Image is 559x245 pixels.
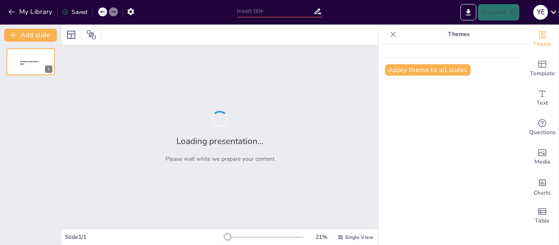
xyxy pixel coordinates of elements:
p: Themes [400,25,518,44]
div: Add images, graphics, shapes or video [526,142,559,172]
div: Add charts and graphs [526,172,559,201]
button: Add slide [4,29,57,42]
span: Questions [529,128,556,137]
div: 1 [45,65,52,73]
div: Get real-time input from your audience [526,113,559,142]
div: Add ready made slides [526,54,559,83]
div: Y E [533,5,548,20]
h2: Loading presentation... [176,135,264,147]
div: Change the overall theme [526,25,559,54]
span: Table [535,216,550,225]
p: Please wait while we prepare your content [165,155,275,163]
input: Insert title [237,5,313,17]
span: Media [534,157,550,166]
span: Charts [534,189,551,198]
button: My Library [6,5,56,18]
span: Template [530,69,555,78]
div: Slide 1 / 1 [65,233,225,241]
span: Text [536,99,548,108]
div: 1 [7,48,55,75]
div: Add a table [526,201,559,231]
button: Export to PowerPoint [460,4,476,20]
div: Add text boxes [526,83,559,113]
span: Single View [345,234,373,241]
button: Y E [533,4,548,20]
span: Position [86,30,96,40]
div: Layout [65,28,78,41]
button: Apply theme to all slides [385,64,471,76]
div: Saved [62,8,87,16]
span: Theme [533,40,552,49]
span: Sendsteps presentation editor [20,61,38,65]
button: Present [478,4,519,20]
div: 21 % [311,233,331,241]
